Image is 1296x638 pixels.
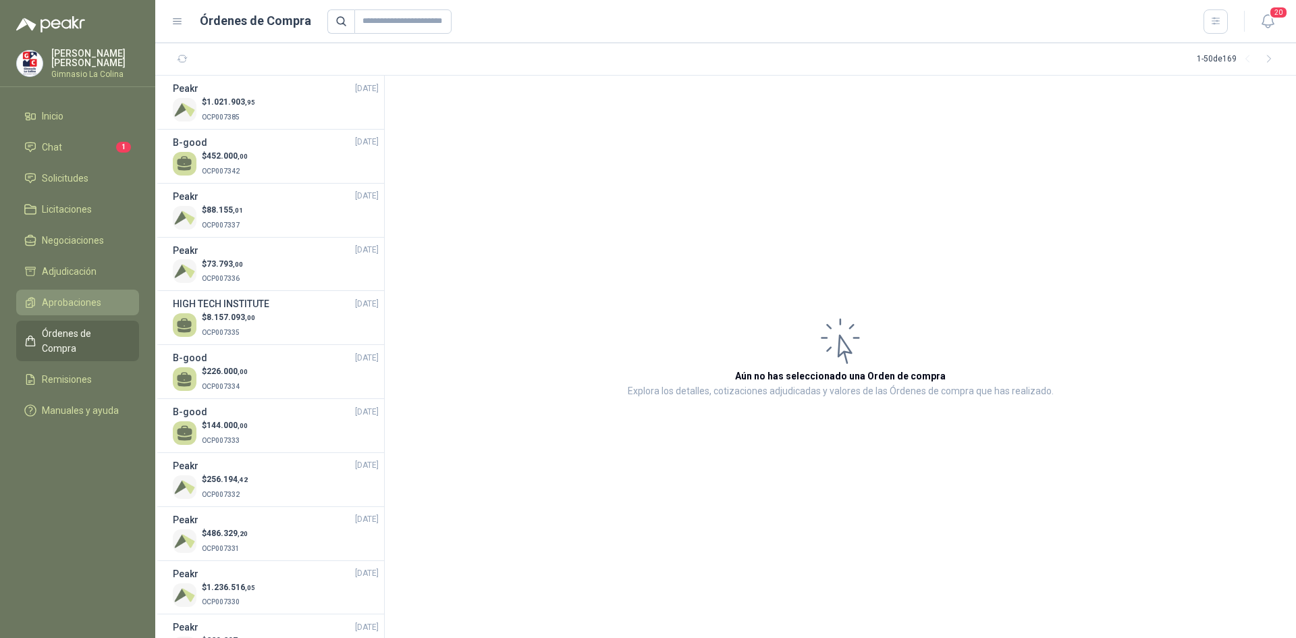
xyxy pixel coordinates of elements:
[202,473,248,486] p: $
[202,437,240,444] span: OCP007333
[238,153,248,160] span: ,00
[173,475,196,499] img: Company Logo
[173,583,196,607] img: Company Logo
[173,98,196,122] img: Company Logo
[16,398,139,423] a: Manuales y ayuda
[16,16,85,32] img: Logo peakr
[173,512,198,527] h3: Peakr
[207,475,248,484] span: 256.194
[173,458,379,501] a: Peakr[DATE] Company Logo$256.194,42OCP007332
[42,264,97,279] span: Adjudicación
[173,566,198,581] h3: Peakr
[233,261,243,268] span: ,00
[173,350,379,393] a: B-good[DATE] $226.000,00OCP007334
[16,103,139,129] a: Inicio
[238,530,248,537] span: ,20
[238,368,248,375] span: ,00
[42,202,92,217] span: Licitaciones
[42,403,119,418] span: Manuales y ayuda
[202,383,240,390] span: OCP007334
[245,99,255,106] span: ,95
[16,321,139,361] a: Órdenes de Compra
[628,383,1054,400] p: Explora los detalles, cotizaciones adjudicadas y valores de las Órdenes de compra que has realizado.
[173,512,379,555] a: Peakr[DATE] Company Logo$486.329,20OCP007331
[207,421,248,430] span: 144.000
[16,134,139,160] a: Chat1
[42,326,126,356] span: Órdenes de Compra
[355,621,379,634] span: [DATE]
[173,81,198,96] h3: Peakr
[238,476,248,483] span: ,42
[202,329,240,336] span: OCP007335
[173,243,379,286] a: Peakr[DATE] Company Logo$73.793,00OCP007336
[51,49,139,68] p: [PERSON_NAME] [PERSON_NAME]
[202,150,248,163] p: $
[355,190,379,203] span: [DATE]
[1255,9,1280,34] button: 20
[202,491,240,498] span: OCP007332
[202,275,240,282] span: OCP007336
[202,96,255,109] p: $
[116,142,131,153] span: 1
[173,243,198,258] h3: Peakr
[207,97,255,107] span: 1.021.903
[202,204,243,217] p: $
[207,367,248,376] span: 226.000
[355,352,379,365] span: [DATE]
[355,82,379,95] span: [DATE]
[17,51,43,76] img: Company Logo
[173,189,198,204] h3: Peakr
[173,259,196,283] img: Company Logo
[173,296,379,339] a: HIGH TECH INSTITUTE[DATE] $8.157.093,00OCP007335
[735,369,946,383] h3: Aún no has seleccionado una Orden de compra
[173,135,379,178] a: B-good[DATE] $452.000,00OCP007342
[355,298,379,311] span: [DATE]
[173,404,207,419] h3: B-good
[245,584,255,591] span: ,05
[207,259,243,269] span: 73.793
[207,529,248,538] span: 486.329
[173,81,379,124] a: Peakr[DATE] Company Logo$1.021.903,95OCP007385
[173,529,196,553] img: Company Logo
[173,350,207,365] h3: B-good
[16,165,139,191] a: Solicitudes
[173,404,379,447] a: B-good[DATE] $144.000,00OCP007333
[202,258,243,271] p: $
[42,233,104,248] span: Negociaciones
[202,545,240,552] span: OCP007331
[16,259,139,284] a: Adjudicación
[202,419,248,432] p: $
[16,228,139,253] a: Negociaciones
[202,527,248,540] p: $
[355,459,379,472] span: [DATE]
[355,244,379,257] span: [DATE]
[207,205,243,215] span: 88.155
[173,206,196,230] img: Company Logo
[173,566,379,609] a: Peakr[DATE] Company Logo$1.236.516,05OCP007330
[245,314,255,321] span: ,00
[202,221,240,229] span: OCP007337
[173,458,198,473] h3: Peakr
[1269,6,1288,19] span: 20
[202,365,248,378] p: $
[173,620,198,635] h3: Peakr
[42,171,88,186] span: Solicitudes
[207,583,255,592] span: 1.236.516
[200,11,311,30] h1: Órdenes de Compra
[173,189,379,232] a: Peakr[DATE] Company Logo$88.155,01OCP007337
[355,136,379,149] span: [DATE]
[202,167,240,175] span: OCP007342
[355,406,379,419] span: [DATE]
[51,70,139,78] p: Gimnasio La Colina
[202,598,240,606] span: OCP007330
[42,372,92,387] span: Remisiones
[207,313,255,322] span: 8.157.093
[355,567,379,580] span: [DATE]
[233,207,243,214] span: ,01
[42,140,62,155] span: Chat
[42,295,101,310] span: Aprobaciones
[1197,49,1280,70] div: 1 - 50 de 169
[42,109,63,124] span: Inicio
[173,296,269,311] h3: HIGH TECH INSTITUTE
[238,422,248,429] span: ,00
